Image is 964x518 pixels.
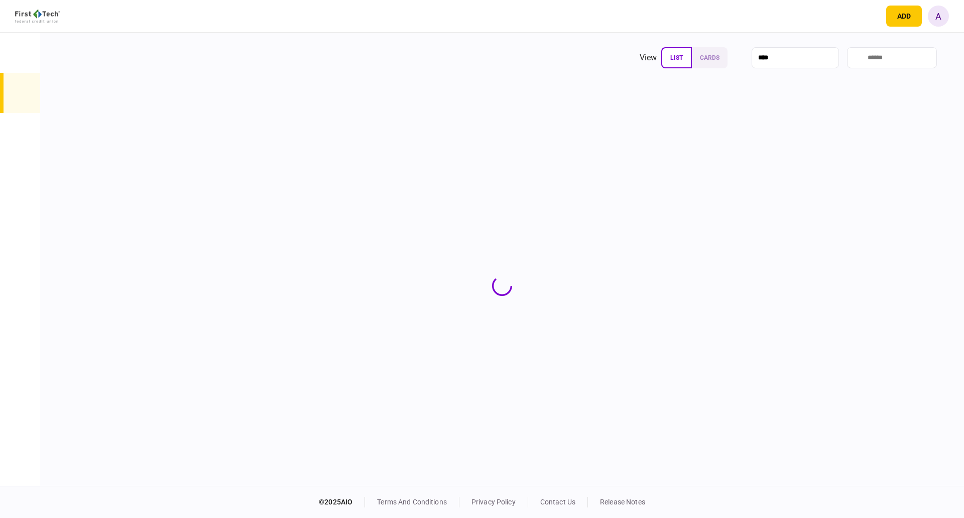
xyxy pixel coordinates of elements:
[700,54,719,61] span: cards
[319,497,365,507] div: © 2025 AIO
[661,47,692,68] button: list
[377,498,447,506] a: terms and conditions
[600,498,645,506] a: release notes
[859,6,880,27] button: open notifications list
[670,54,683,61] span: list
[540,498,575,506] a: contact us
[886,6,922,27] button: open adding identity options
[928,6,949,27] button: A
[640,52,657,64] div: view
[15,10,60,23] img: client company logo
[471,498,516,506] a: privacy policy
[692,47,728,68] button: cards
